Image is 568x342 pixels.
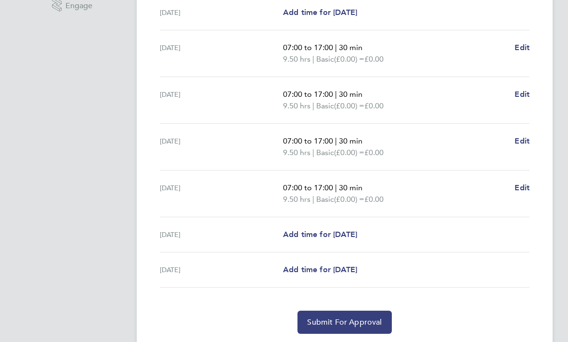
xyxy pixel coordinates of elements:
span: Engage [65,2,92,11]
span: | [335,90,337,99]
div: [DATE] [160,264,283,276]
span: Edit [515,184,529,193]
span: | [312,148,314,158]
a: Add time for [DATE] [283,264,357,276]
div: [DATE] [160,136,283,159]
div: [DATE] [160,7,283,19]
div: [DATE] [160,42,283,66]
div: [DATE] [160,229,283,241]
a: Edit [515,42,529,54]
span: £0.00 [364,102,384,111]
span: £0.00 [364,148,384,158]
button: Submit For Approval [297,311,391,334]
span: 30 min [339,90,362,99]
div: [DATE] [160,89,283,112]
span: Submit For Approval [307,318,382,328]
span: 30 min [339,184,362,193]
span: | [335,43,337,53]
span: 9.50 hrs [283,55,310,64]
span: | [335,137,337,146]
a: Edit [515,136,529,147]
span: 07:00 to 17:00 [283,43,333,53]
span: 07:00 to 17:00 [283,184,333,193]
span: | [335,184,337,193]
span: Basic [316,54,334,66]
span: Edit [515,90,529,99]
span: Basic [316,101,334,112]
a: Add time for [DATE] [283,7,357,19]
span: 07:00 to 17:00 [283,137,333,146]
span: 9.50 hrs [283,195,310,204]
a: Edit [515,183,529,194]
a: Edit [515,89,529,101]
span: (£0.00) = [334,55,364,64]
span: Basic [316,194,334,206]
span: £0.00 [364,195,384,204]
span: Basic [316,147,334,159]
span: | [312,55,314,64]
span: 9.50 hrs [283,102,310,111]
span: (£0.00) = [334,148,364,158]
span: | [312,195,314,204]
span: Edit [515,43,529,53]
span: 07:00 to 17:00 [283,90,333,99]
span: Add time for [DATE] [283,230,357,239]
span: Add time for [DATE] [283,265,357,275]
span: 9.50 hrs [283,148,310,158]
span: | [312,102,314,111]
span: (£0.00) = [334,195,364,204]
span: 30 min [339,137,362,146]
a: Add time for [DATE] [283,229,357,241]
span: £0.00 [364,55,384,64]
span: (£0.00) = [334,102,364,111]
span: Add time for [DATE] [283,8,357,17]
div: [DATE] [160,183,283,206]
span: Edit [515,137,529,146]
span: 30 min [339,43,362,53]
